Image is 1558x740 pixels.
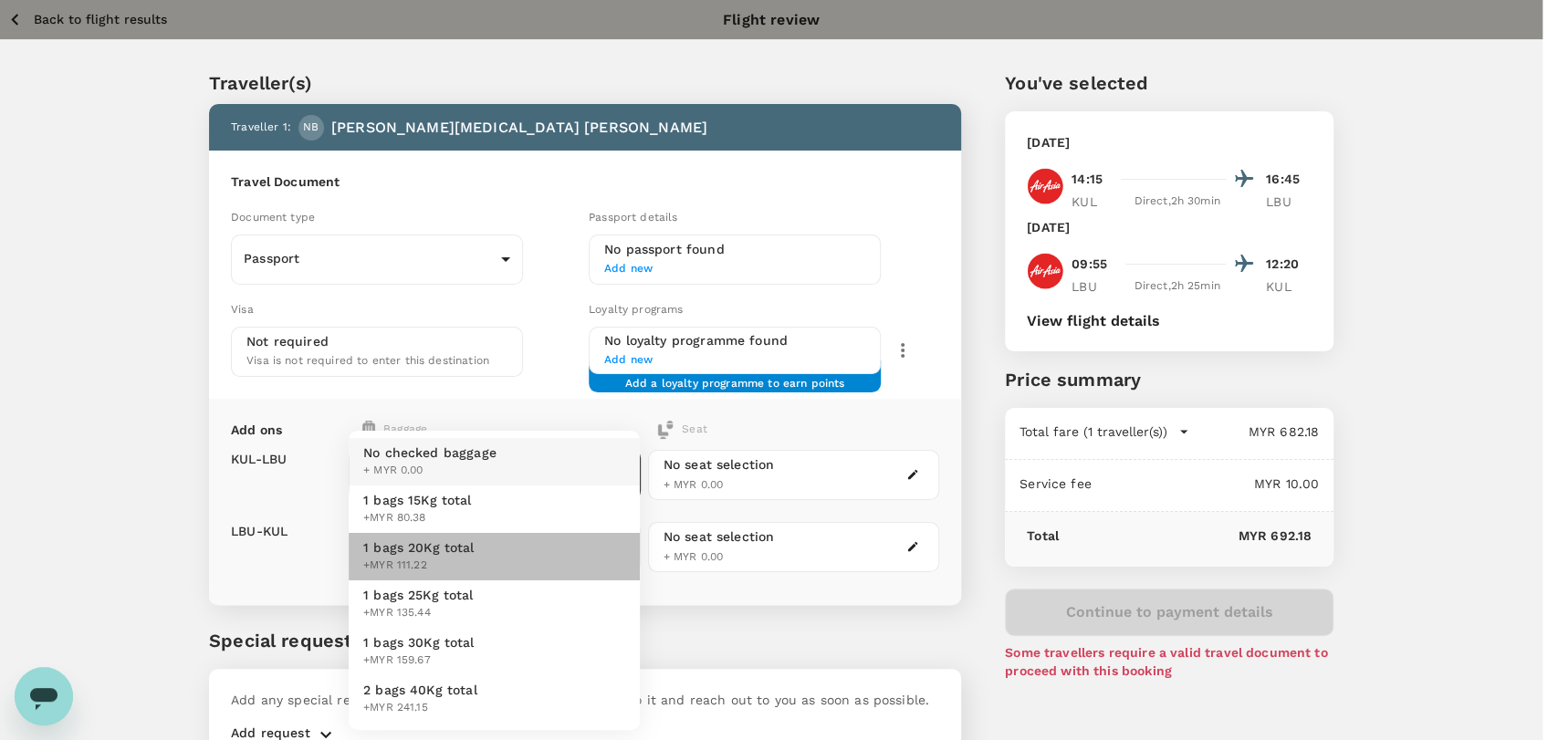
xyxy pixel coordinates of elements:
[363,462,497,480] span: + MYR 0.00
[363,633,475,651] span: 1 bags 30Kg total
[363,538,475,557] span: 1 bags 20Kg total
[363,681,477,699] span: 2 bags 40Kg total
[363,443,497,462] span: No checked baggage
[363,557,475,575] span: +MYR 111.22
[363,604,474,622] span: +MYR 135.44
[363,509,472,527] span: +MYR 80.38
[363,699,477,717] span: +MYR 241.15
[363,586,474,604] span: 1 bags 25Kg total
[363,651,475,670] span: +MYR 159.67
[363,491,472,509] span: 1 bags 15Kg total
